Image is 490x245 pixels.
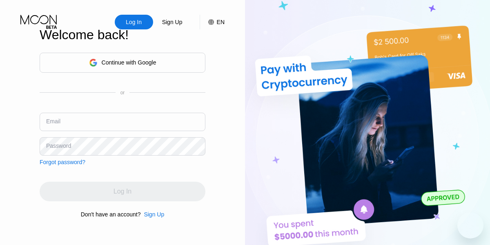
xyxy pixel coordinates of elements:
iframe: Button to launch messaging window [457,212,483,238]
div: Forgot password? [40,159,85,165]
div: EN [200,15,225,29]
div: Password [46,143,71,149]
div: Sign Up [161,18,183,26]
div: Log In [115,15,153,29]
div: Continue with Google [102,59,156,66]
div: Sign Up [140,211,164,218]
div: Don't have an account? [81,211,141,218]
div: Email [46,118,60,125]
div: EN [217,19,225,25]
div: Log In [125,18,143,26]
div: Sign Up [153,15,192,29]
div: Continue with Google [40,53,205,73]
div: Welcome back! [40,27,205,42]
div: Sign Up [144,211,164,218]
div: or [120,90,125,96]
